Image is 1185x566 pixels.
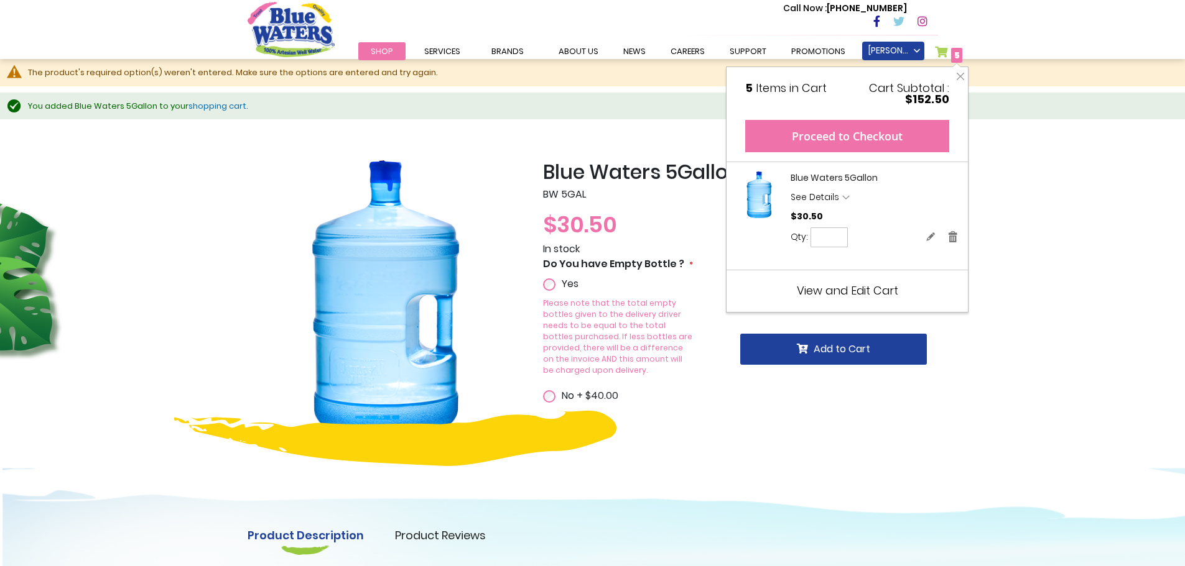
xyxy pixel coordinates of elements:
img: yellow-design.png [174,411,616,466]
a: support [717,42,779,60]
span: Brands [491,45,524,57]
span: Add to Cart [814,342,870,356]
span: Cart Subtotal [869,80,944,96]
a: News [611,42,658,60]
a: Promotions [779,42,858,60]
p: BW 5GAL [543,187,938,202]
a: View and Edit Cart [797,283,898,298]
span: 5 [745,80,753,96]
a: Blue Waters 5Gallon [736,171,783,222]
a: Product Reviews [395,527,486,544]
a: store logo [248,2,335,57]
span: Services [424,45,460,57]
img: Blue_Waters_5Gallon_1_20.png [248,160,524,437]
span: 5 [954,49,960,62]
button: Proceed to Checkout [745,120,949,152]
a: shopping cart [188,100,246,112]
div: The product's required option(s) weren't entered. Make sure the options are entered and try again. [28,66,1173,79]
p: Please note that the total empty bottles given to the delivery driver needs to be equal to the to... [543,298,694,376]
span: See Details [791,191,839,203]
span: $30.50 [791,210,823,222]
a: [PERSON_NAME] [862,42,924,60]
span: Do You have Empty Bottle ? [543,257,684,271]
a: 5 [935,46,963,64]
h2: Blue Waters 5Gallon [543,160,938,184]
span: Shop [371,45,393,57]
a: Product Description [248,527,364,544]
span: $152.50 [905,91,949,107]
span: Call Now : [783,2,827,14]
span: $40.00 [585,388,618,403]
button: Add to Cart [740,334,927,365]
span: Items in Cart [756,80,827,96]
label: Qty [791,231,808,244]
p: [PHONE_NUMBER] [783,2,907,15]
a: careers [658,42,717,60]
div: You added Blue Waters 5Gallon to your . [28,100,1173,112]
span: In stock [543,242,580,256]
img: Blue Waters 5Gallon [736,171,783,218]
span: No [562,388,574,403]
span: + [577,388,618,403]
span: Yes [562,276,579,291]
span: $30.50 [543,209,617,240]
a: about us [546,42,611,60]
a: Blue Waters 5Gallon [791,171,878,184]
